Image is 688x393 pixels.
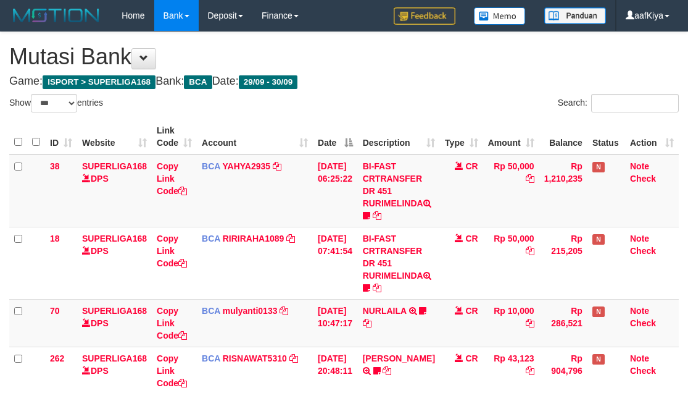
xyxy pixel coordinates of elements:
span: 70 [50,306,60,316]
a: NURLAILA [363,306,407,316]
span: Has Note [592,162,605,172]
h4: Game: Bank: Date: [9,75,679,88]
a: [PERSON_NAME] [363,353,435,363]
img: Button%20Memo.svg [474,7,526,25]
a: Check [630,366,656,376]
a: Check [630,174,656,184]
span: ISPORT > SUPERLIGA168 [43,75,155,89]
span: BCA [202,353,220,363]
a: Copy Link Code [157,161,187,196]
th: Link Code: activate to sort column ascending [152,119,197,154]
label: Show entries [9,94,103,112]
a: mulyanti0133 [223,306,278,316]
span: 262 [50,353,64,363]
a: Check [630,318,656,328]
span: Has Note [592,234,605,245]
a: Copy NURLAILA to clipboard [363,318,371,328]
td: BI-FAST CRTRANSFER DR 451 RURIMELINDA [358,227,440,299]
a: SUPERLIGA168 [82,234,147,243]
th: Status [587,119,625,154]
a: Note [630,353,649,363]
a: Copy Rp 50,000 to clipboard [526,174,534,184]
span: 29/09 - 30/09 [239,75,298,89]
th: Type: activate to sort column ascending [440,119,483,154]
span: Has Note [592,306,605,317]
span: BCA [202,306,220,316]
a: Copy BI-FAST CRTRANSFER DR 451 RURIMELINDA to clipboard [373,211,381,221]
a: Note [630,306,649,316]
th: ID: activate to sort column ascending [45,119,77,154]
input: Search: [591,94,679,112]
th: Balance [539,119,587,154]
a: SUPERLIGA168 [82,161,147,171]
td: Rp 50,000 [483,227,539,299]
a: Copy BI-FAST CRTRANSFER DR 451 RURIMELINDA to clipboard [373,283,381,293]
h1: Mutasi Bank [9,44,679,69]
a: Note [630,234,649,243]
span: CR [466,234,478,243]
th: Amount: activate to sort column ascending [483,119,539,154]
a: Copy Link Code [157,353,187,388]
th: Date: activate to sort column descending [313,119,358,154]
label: Search: [558,94,679,112]
td: Rp 1,210,235 [539,154,587,227]
td: BI-FAST CRTRANSFER DR 451 RURIMELINDA [358,154,440,227]
span: BCA [184,75,212,89]
a: SUPERLIGA168 [82,306,147,316]
a: Copy YOSI EFENDI to clipboard [383,366,391,376]
span: CR [466,306,478,316]
a: Copy Rp 10,000 to clipboard [526,318,534,328]
td: [DATE] 10:47:17 [313,299,358,347]
td: [DATE] 07:41:54 [313,227,358,299]
a: Copy RISNAWAT5310 to clipboard [289,353,298,363]
span: 18 [50,234,60,243]
a: Copy Link Code [157,306,187,340]
a: YAHYA2935 [223,161,271,171]
td: DPS [77,227,152,299]
td: DPS [77,154,152,227]
a: Copy mulyanti0133 to clipboard [280,306,288,316]
span: Has Note [592,354,605,365]
a: Copy RIRIRAHA1089 to clipboard [286,234,295,243]
th: Account: activate to sort column ascending [197,119,313,154]
th: Action: activate to sort column ascending [625,119,679,154]
th: Description: activate to sort column ascending [358,119,440,154]
img: MOTION_logo.png [9,6,103,25]
td: Rp 286,521 [539,299,587,347]
a: RISNAWAT5310 [223,353,287,363]
a: Copy Rp 43,123 to clipboard [526,366,534,376]
td: DPS [77,299,152,347]
span: CR [466,353,478,363]
td: [DATE] 06:25:22 [313,154,358,227]
a: SUPERLIGA168 [82,353,147,363]
span: BCA [202,161,220,171]
span: 38 [50,161,60,171]
a: Check [630,246,656,256]
img: panduan.png [544,7,606,24]
span: BCA [202,234,220,243]
a: Copy Link Code [157,234,187,268]
td: Rp 50,000 [483,154,539,227]
a: RIRIRAHA1089 [223,234,284,243]
th: Website: activate to sort column ascending [77,119,152,154]
a: Copy YAHYA2935 to clipboard [273,161,281,171]
td: Rp 10,000 [483,299,539,347]
img: Feedback.jpg [394,7,455,25]
select: Showentries [31,94,77,112]
a: Note [630,161,649,171]
span: CR [466,161,478,171]
a: Copy Rp 50,000 to clipboard [526,246,534,256]
td: Rp 215,205 [539,227,587,299]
